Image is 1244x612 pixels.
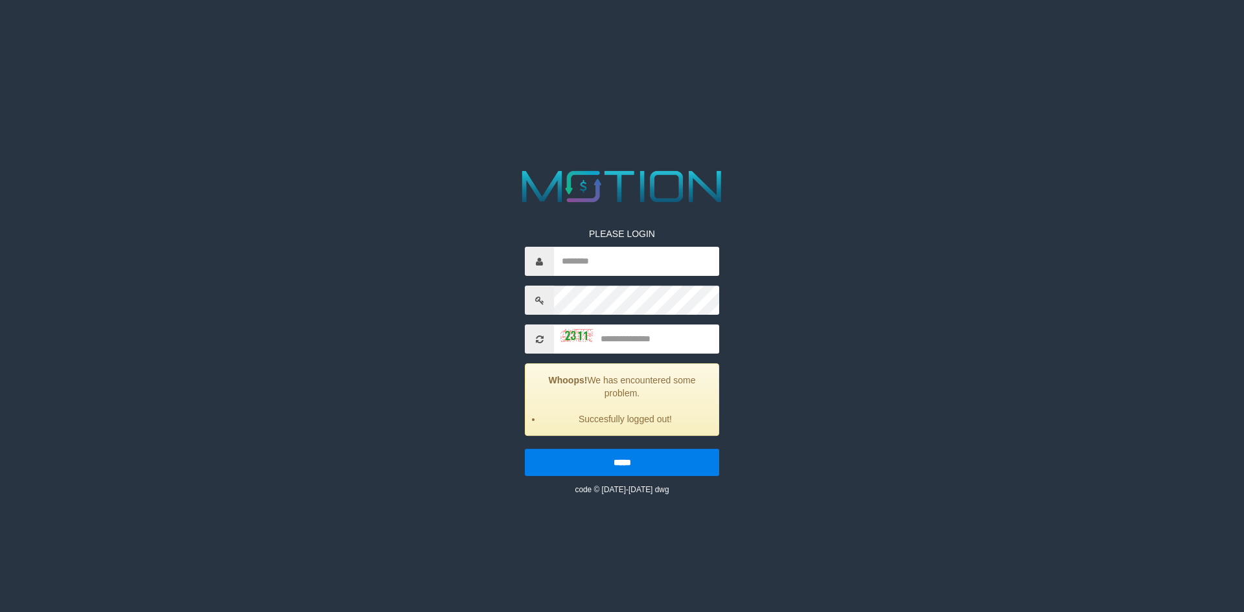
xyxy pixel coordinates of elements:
[549,375,588,385] strong: Whoops!
[513,165,731,208] img: MOTION_logo.png
[575,485,669,494] small: code © [DATE]-[DATE] dwg
[525,227,719,240] p: PLEASE LOGIN
[542,413,709,425] li: Succesfully logged out!
[560,329,593,342] img: captcha
[525,363,719,436] div: We has encountered some problem.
